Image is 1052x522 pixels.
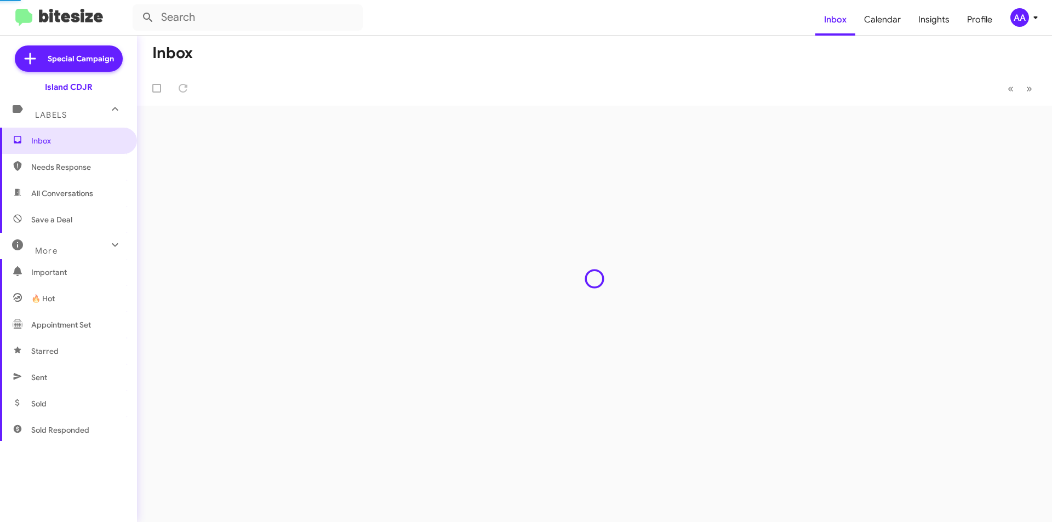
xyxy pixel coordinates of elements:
[1010,8,1029,27] div: AA
[1001,8,1040,27] button: AA
[31,372,47,383] span: Sent
[35,246,58,256] span: More
[31,267,124,278] span: Important
[31,162,124,173] span: Needs Response
[31,425,89,435] span: Sold Responded
[958,4,1001,36] a: Profile
[48,53,114,64] span: Special Campaign
[855,4,910,36] a: Calendar
[1001,77,1020,100] button: Previous
[133,4,363,31] input: Search
[1026,82,1032,95] span: »
[31,188,93,199] span: All Conversations
[15,45,123,72] a: Special Campaign
[910,4,958,36] a: Insights
[815,4,855,36] a: Inbox
[1020,77,1039,100] button: Next
[31,346,59,357] span: Starred
[35,110,67,120] span: Labels
[1008,82,1014,95] span: «
[45,82,93,93] div: Island CDJR
[31,135,124,146] span: Inbox
[31,319,91,330] span: Appointment Set
[31,398,47,409] span: Sold
[152,44,193,62] h1: Inbox
[1002,77,1039,100] nav: Page navigation example
[31,214,72,225] span: Save a Deal
[31,293,55,304] span: 🔥 Hot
